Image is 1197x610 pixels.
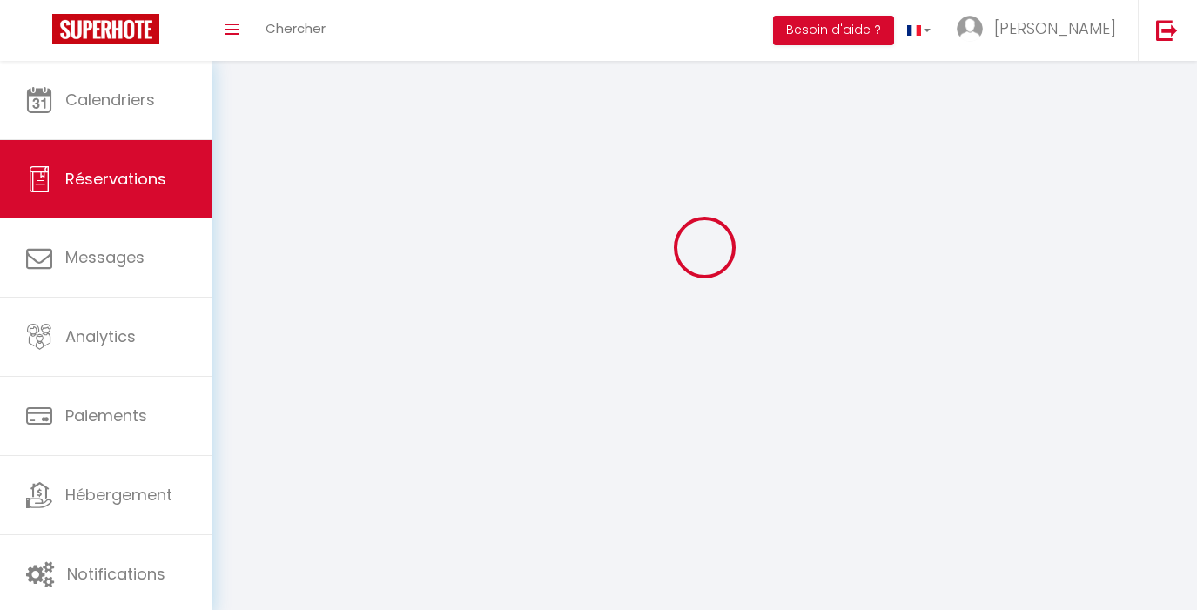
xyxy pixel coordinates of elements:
span: Calendriers [65,89,155,111]
span: Messages [65,246,145,268]
button: Ouvrir le widget de chat LiveChat [14,7,66,59]
img: Super Booking [52,14,159,44]
span: Notifications [67,563,165,585]
span: Paiements [65,405,147,426]
span: Analytics [65,325,136,347]
span: Hébergement [65,484,172,506]
span: Chercher [266,19,326,37]
button: Besoin d'aide ? [773,16,894,45]
span: [PERSON_NAME] [994,17,1116,39]
img: logout [1156,19,1178,41]
img: ... [957,16,983,42]
span: Réservations [65,168,166,190]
